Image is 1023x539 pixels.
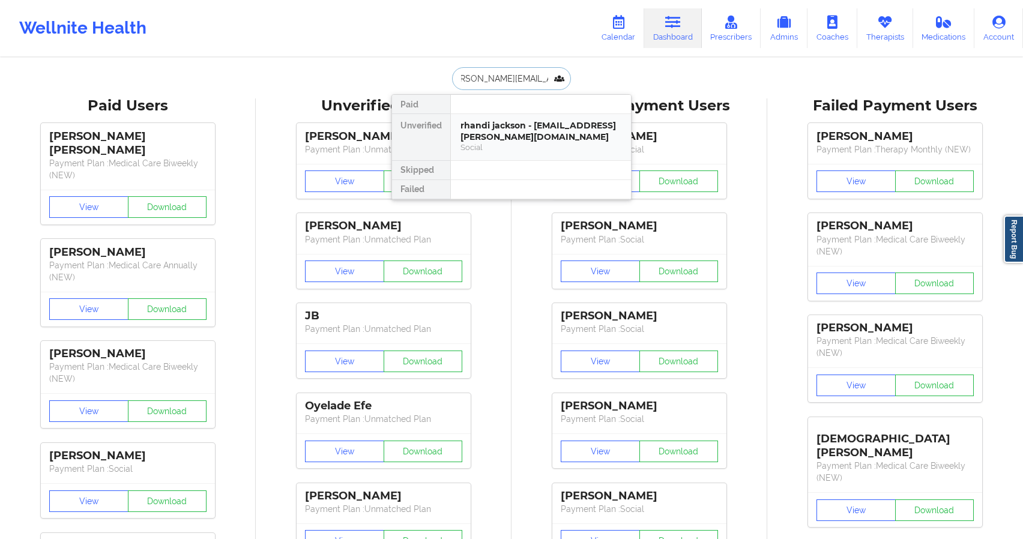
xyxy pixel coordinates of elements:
[392,180,450,199] div: Failed
[49,196,128,218] button: View
[128,490,207,512] button: Download
[392,161,450,180] div: Skipped
[639,260,719,282] button: Download
[895,170,974,192] button: Download
[49,347,207,361] div: [PERSON_NAME]
[639,351,719,372] button: Download
[8,97,247,115] div: Paid Users
[561,219,718,233] div: [PERSON_NAME]
[305,260,384,282] button: View
[305,441,384,462] button: View
[816,423,974,460] div: [DEMOGRAPHIC_DATA][PERSON_NAME]
[460,142,621,152] div: Social
[816,460,974,484] p: Payment Plan : Medical Care Biweekly (NEW)
[702,8,761,48] a: Prescribers
[305,413,462,425] p: Payment Plan : Unmatched Plan
[644,8,702,48] a: Dashboard
[816,375,896,396] button: View
[520,97,759,115] div: Skipped Payment Users
[561,233,718,245] p: Payment Plan : Social
[305,309,462,323] div: JB
[639,441,719,462] button: Download
[305,233,462,245] p: Payment Plan : Unmatched Plan
[561,260,640,282] button: View
[49,259,207,283] p: Payment Plan : Medical Care Annually (NEW)
[816,273,896,294] button: View
[807,8,857,48] a: Coaches
[561,399,718,413] div: [PERSON_NAME]
[816,219,974,233] div: [PERSON_NAME]
[384,170,463,192] button: Download
[305,503,462,515] p: Payment Plan : Unmatched Plan
[305,170,384,192] button: View
[895,273,974,294] button: Download
[816,335,974,359] p: Payment Plan : Medical Care Biweekly (NEW)
[895,375,974,396] button: Download
[593,8,644,48] a: Calendar
[816,130,974,143] div: [PERSON_NAME]
[128,298,207,320] button: Download
[561,323,718,335] p: Payment Plan : Social
[974,8,1023,48] a: Account
[761,8,807,48] a: Admins
[816,170,896,192] button: View
[305,399,462,413] div: Oyelade Efe
[49,157,207,181] p: Payment Plan : Medical Care Biweekly (NEW)
[49,490,128,512] button: View
[561,413,718,425] p: Payment Plan : Social
[49,130,207,157] div: [PERSON_NAME] [PERSON_NAME]
[384,351,463,372] button: Download
[639,170,719,192] button: Download
[305,219,462,233] div: [PERSON_NAME]
[776,97,1015,115] div: Failed Payment Users
[305,130,462,143] div: [PERSON_NAME]
[561,130,718,143] div: [PERSON_NAME]
[49,298,128,320] button: View
[49,463,207,475] p: Payment Plan : Social
[816,233,974,257] p: Payment Plan : Medical Care Biweekly (NEW)
[561,503,718,515] p: Payment Plan : Social
[561,441,640,462] button: View
[305,351,384,372] button: View
[392,114,450,161] div: Unverified
[49,400,128,422] button: View
[128,196,207,218] button: Download
[460,120,621,142] div: rhandi jackson - [EMAIL_ADDRESS][PERSON_NAME][DOMAIN_NAME]
[49,361,207,385] p: Payment Plan : Medical Care Biweekly (NEW)
[561,309,718,323] div: [PERSON_NAME]
[305,323,462,335] p: Payment Plan : Unmatched Plan
[305,143,462,155] p: Payment Plan : Unmatched Plan
[816,321,974,335] div: [PERSON_NAME]
[561,489,718,503] div: [PERSON_NAME]
[392,95,450,114] div: Paid
[895,499,974,521] button: Download
[49,449,207,463] div: [PERSON_NAME]
[816,499,896,521] button: View
[49,245,207,259] div: [PERSON_NAME]
[384,441,463,462] button: Download
[1004,215,1023,263] a: Report Bug
[816,143,974,155] p: Payment Plan : Therapy Monthly (NEW)
[857,8,913,48] a: Therapists
[913,8,975,48] a: Medications
[561,143,718,155] p: Payment Plan : Social
[305,489,462,503] div: [PERSON_NAME]
[264,97,503,115] div: Unverified Users
[128,400,207,422] button: Download
[561,351,640,372] button: View
[384,260,463,282] button: Download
